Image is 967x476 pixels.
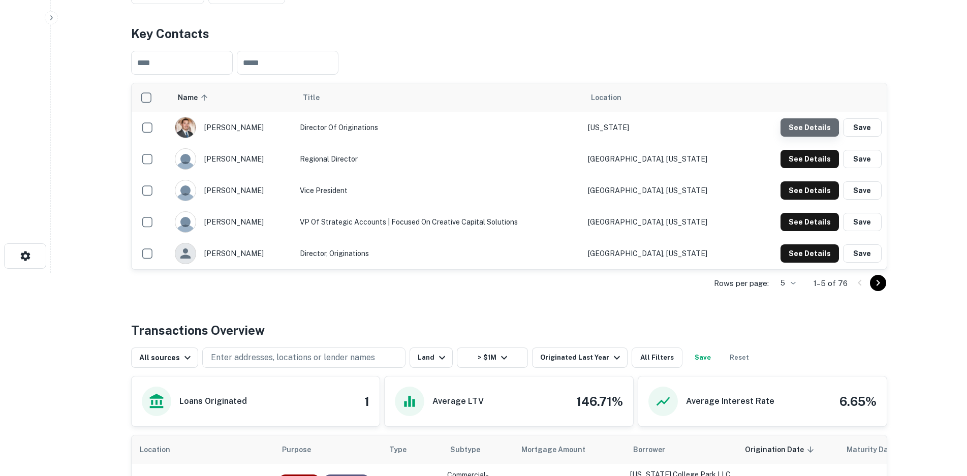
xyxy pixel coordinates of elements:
[175,212,196,232] img: 9c8pery4andzj6ohjkjp54ma2
[175,149,196,169] img: 9c8pery4andzj6ohjkjp54ma2
[132,83,887,269] div: scrollable content
[839,392,877,410] h4: 6.65%
[532,347,628,368] button: Originated Last Year
[714,277,769,290] p: Rows per page:
[442,435,513,464] th: Subtype
[583,112,746,143] td: [US_STATE]
[591,91,621,104] span: Location
[576,392,623,410] h4: 146.71%
[843,118,882,137] button: Save
[583,238,746,269] td: [GEOGRAPHIC_DATA], [US_STATE]
[295,175,582,206] td: Vice President
[583,206,746,238] td: [GEOGRAPHIC_DATA], [US_STATE]
[583,143,746,175] td: [GEOGRAPHIC_DATA], [US_STATE]
[843,150,882,168] button: Save
[583,175,746,206] td: [GEOGRAPHIC_DATA], [US_STATE]
[457,347,528,368] button: > $1M
[211,352,375,364] p: Enter addresses, locations or lender names
[175,117,290,138] div: [PERSON_NAME]
[410,347,453,368] button: Land
[274,435,381,464] th: Purpose
[131,24,887,43] h4: Key Contacts
[521,443,599,456] span: Mortgage Amount
[131,347,198,368] button: All sources
[381,435,442,464] th: Type
[364,392,369,410] h4: 1
[814,277,848,290] p: 1–5 of 76
[843,244,882,263] button: Save
[687,347,719,368] button: Save your search to get updates of matches that match your search criteria.
[179,395,247,407] h6: Loans Originated
[132,435,274,464] th: Location
[295,206,582,238] td: VP of Strategic Accounts | Focused on creative capital solutions
[175,243,290,264] div: [PERSON_NAME]
[175,117,196,138] img: 1724345314867
[131,321,265,339] h4: Transactions Overview
[175,148,290,170] div: [PERSON_NAME]
[781,181,839,200] button: See Details
[139,352,194,364] div: All sources
[303,91,333,104] span: Title
[737,435,838,464] th: Origination Date
[170,83,295,112] th: Name
[175,180,196,201] img: 9c8pery4andzj6ohjkjp54ma2
[583,83,746,112] th: Location
[140,443,183,456] span: Location
[295,238,582,269] td: Director, Originations
[295,112,582,143] td: Director of Originations
[838,435,940,464] th: Maturity dates displayed may be estimated. Please contact the lender for the most accurate maturi...
[745,443,817,456] span: Origination Date
[295,83,582,112] th: Title
[781,244,839,263] button: See Details
[686,395,774,407] h6: Average Interest Rate
[295,143,582,175] td: Regional Director
[175,211,290,233] div: [PERSON_NAME]
[633,443,665,456] span: Borrower
[282,443,324,456] span: Purpose
[432,395,484,407] h6: Average LTV
[389,443,407,456] span: Type
[781,150,839,168] button: See Details
[723,347,756,368] button: Reset
[632,347,682,368] button: All Filters
[781,118,839,137] button: See Details
[870,275,886,291] button: Go to next page
[540,352,623,364] div: Originated Last Year
[625,435,737,464] th: Borrower
[847,444,895,455] h6: Maturity Date
[847,444,919,455] span: Maturity dates displayed may be estimated. Please contact the lender for the most accurate maturi...
[773,276,797,291] div: 5
[916,395,967,443] iframe: Chat Widget
[843,181,882,200] button: Save
[847,444,906,455] div: Maturity dates displayed may be estimated. Please contact the lender for the most accurate maturi...
[175,180,290,201] div: [PERSON_NAME]
[178,91,211,104] span: Name
[513,435,625,464] th: Mortgage Amount
[843,213,882,231] button: Save
[450,443,480,456] span: Subtype
[781,213,839,231] button: See Details
[202,347,405,368] button: Enter addresses, locations or lender names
